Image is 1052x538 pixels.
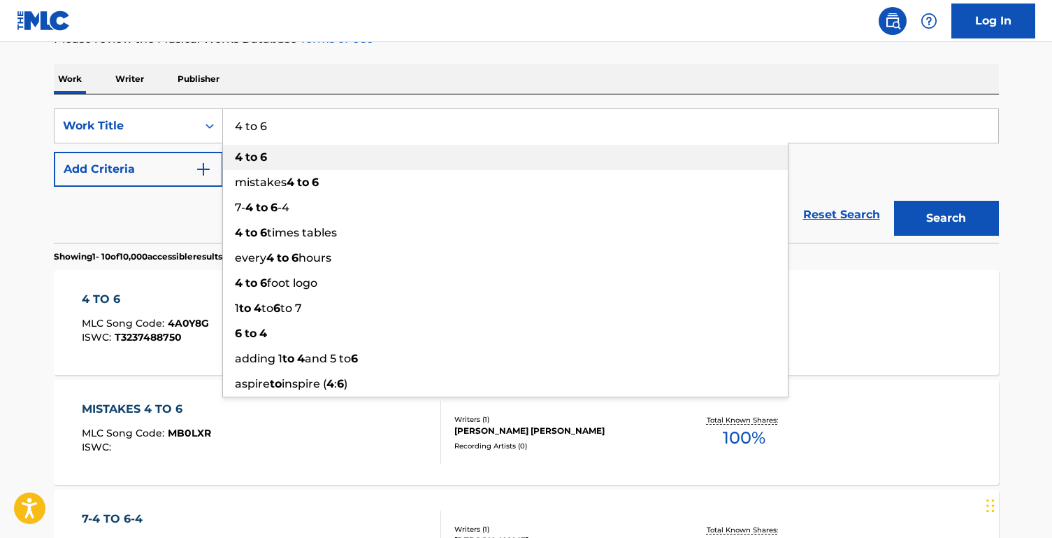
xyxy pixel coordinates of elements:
span: aspire [235,377,270,390]
p: Total Known Shares: [707,525,781,535]
span: times tables [267,226,337,239]
button: Search [894,201,999,236]
div: Writers ( 1 ) [454,524,665,535]
p: Publisher [173,64,224,94]
div: 7-4 TO 6-4 [82,511,208,528]
div: [PERSON_NAME] [PERSON_NAME] [454,425,665,437]
span: MLC Song Code : [82,427,168,439]
strong: to [239,302,251,315]
span: -4 [278,201,289,214]
p: Writer [111,64,148,94]
strong: to [245,226,257,239]
strong: 6 [260,276,267,290]
strong: 6 [273,302,280,315]
a: MISTAKES 4 TO 6MLC Song Code:MB0LXRISWC:Writers (1)[PERSON_NAME] [PERSON_NAME]Recording Artists (... [54,380,999,485]
span: : [334,377,337,390]
span: foot logo [267,276,317,290]
strong: 6 [312,176,319,189]
strong: 6 [337,377,344,390]
span: ISWC : [82,331,115,344]
strong: to [245,276,257,290]
form: Search Form [54,108,999,243]
span: hours [298,251,331,264]
span: MB0LXR [168,427,211,439]
span: ISWC : [82,441,115,453]
a: Reset Search [796,199,887,230]
p: Total Known Shares: [707,415,781,425]
span: to [261,302,273,315]
strong: 4 [287,176,294,189]
a: Log In [951,3,1035,38]
iframe: Chat Widget [982,471,1052,538]
div: Recording Artists ( 0 ) [454,441,665,451]
p: Work [54,64,86,94]
strong: 4 [235,150,243,164]
strong: to [245,327,257,340]
strong: to [270,377,282,390]
strong: 4 [326,377,334,390]
span: 100 % [723,425,765,451]
strong: 6 [260,226,267,239]
img: MLC Logo [17,10,71,31]
strong: 6 [291,251,298,264]
span: T3237488750 [115,331,182,344]
span: 7- [235,201,245,214]
a: Public Search [879,7,907,35]
strong: 4 [245,201,253,214]
strong: to [297,176,309,189]
span: and 5 to [305,352,351,365]
img: help [921,13,937,29]
strong: 6 [271,201,278,214]
span: 4A0Y8G [168,317,209,330]
strong: 4 [235,226,243,239]
a: 4 TO 6MLC Song Code:4A0Y8GISWC:T3237488750Writers (3)[PERSON_NAME], [PERSON_NAME] [PERSON_NAME], ... [54,270,999,375]
div: Help [915,7,943,35]
strong: to [245,150,257,164]
div: 4 TO 6 [82,291,209,308]
span: every [235,251,266,264]
span: 1 [235,302,239,315]
span: mistakes [235,176,287,189]
strong: 4 [266,251,274,264]
img: 9d2ae6d4665cec9f34b9.svg [195,161,212,178]
button: Add Criteria [54,152,223,187]
strong: 4 [235,276,243,290]
strong: 4 [259,327,267,340]
div: Writers ( 1 ) [454,414,665,425]
img: search [884,13,901,29]
strong: 4 [297,352,305,365]
strong: to [256,201,268,214]
strong: 6 [351,352,358,365]
span: inspire ( [282,377,326,390]
div: Drag [986,485,995,527]
strong: to [277,251,289,264]
div: Work Title [63,118,189,134]
div: MISTAKES 4 TO 6 [82,401,211,418]
span: adding 1 [235,352,282,365]
span: to 7 [280,302,302,315]
strong: 6 [235,327,242,340]
span: MLC Song Code : [82,317,168,330]
strong: 6 [260,150,267,164]
strong: 4 [254,302,261,315]
span: ) [344,377,347,390]
strong: to [282,352,294,365]
p: Showing 1 - 10 of 10,000 accessible results (Total 1,102,433 ) [54,250,288,263]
